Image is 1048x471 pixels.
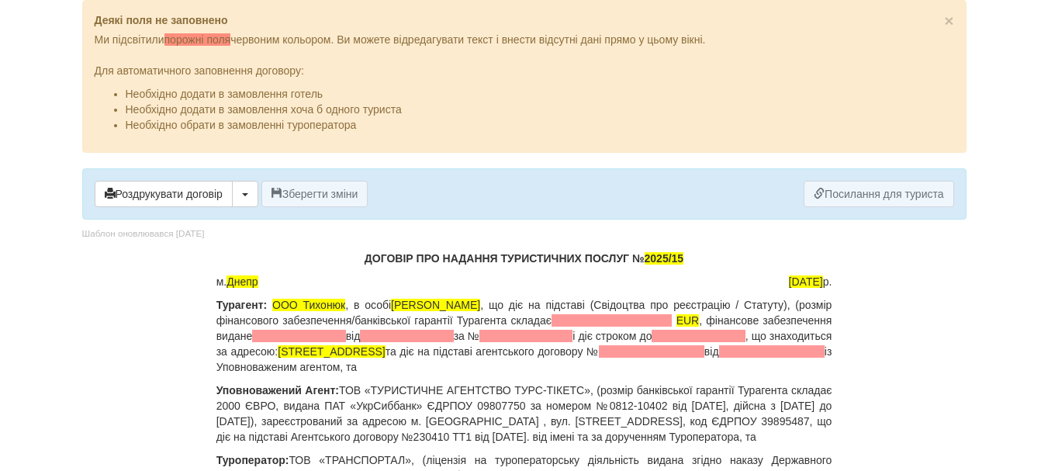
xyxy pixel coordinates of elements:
[164,33,231,46] span: порожні поля
[804,181,953,207] button: Посилання для туриста
[216,383,832,445] p: ТОВ «ТУРИСТИЧНЕ АГЕНТСТВО ТУРС-ТІКЕТС», (розмір банківської гарантії Турагента складає 2000 ЄВРО,...
[126,102,954,117] li: Необхідно додати в замовлення хоча б одного туриста
[227,275,258,288] span: Днепр
[272,299,345,311] span: ООО Тихонюк
[126,117,954,133] li: Необхідно обрати в замовленні туроператора
[95,32,954,47] p: Ми підсвітили червоним кольором. Ви можете відредагувати текст і внести відсутні дані прямо у цьо...
[216,274,258,289] span: м.
[216,297,832,375] p: , в особі , що діє на підставі (Свідоцтва про реєстрацію / Статуту), (розмір фінансового забезпеч...
[261,181,368,207] button: Зберегти зміни
[944,12,953,29] button: Close
[216,299,268,311] b: Турагент:
[789,275,823,288] span: [DATE]
[95,181,233,207] button: Роздрукувати договір
[216,454,289,466] b: Туроператор:
[645,252,684,265] span: 2025/15
[789,274,832,289] span: р.
[216,384,339,397] b: Уповноважений Агент:
[676,314,700,327] span: EUR
[278,345,385,358] span: [STREET_ADDRESS]
[95,47,954,133] div: Для автоматичного заповнення договору:
[216,251,832,266] p: ДОГОВІР ПРО НАДАННЯ ТУРИСТИЧНИХ ПОСЛУГ №
[944,12,953,29] span: ×
[82,227,205,241] div: Шаблон оновлювався [DATE]
[391,299,480,311] span: [PERSON_NAME]
[126,86,954,102] li: Необхідно додати в замовлення готель
[95,12,954,28] p: Деякі поля не заповнено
